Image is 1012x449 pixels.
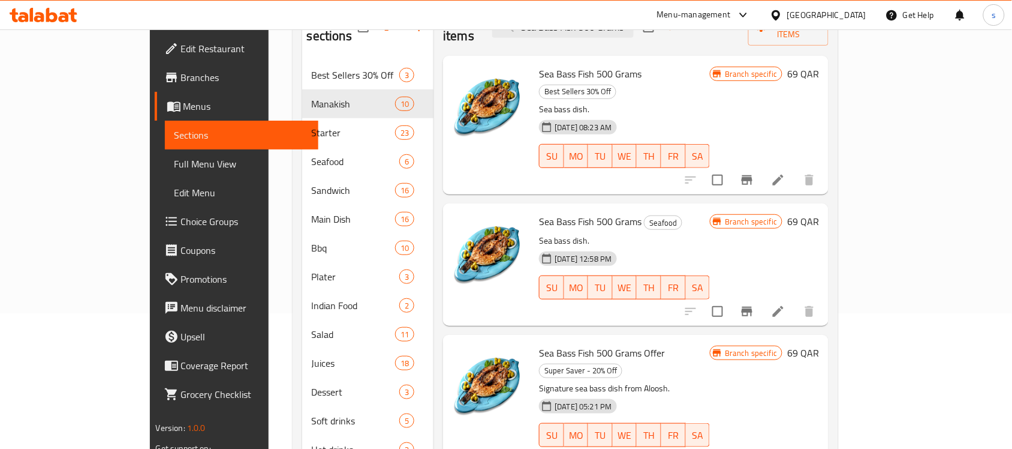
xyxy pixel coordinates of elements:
[155,236,319,265] a: Coupons
[312,97,395,111] span: Manakish
[302,205,434,234] div: Main Dish16
[312,327,395,342] span: Salad
[181,358,309,373] span: Coverage Report
[705,299,730,324] span: Select to update
[174,185,309,200] span: Edit Menu
[312,154,400,169] span: Seafood
[641,279,656,297] span: TH
[400,156,414,167] span: 6
[588,423,613,447] button: TU
[396,243,414,254] span: 10
[181,272,309,286] span: Promotions
[302,61,434,89] div: Best Sellers 30% Off3
[691,279,706,297] span: SA
[540,364,622,378] span: Super Saver - 20% Off
[539,344,665,362] span: Sea Bass Fish 500 Grams Offer
[302,406,434,435] div: Soft drinks5
[564,276,589,300] button: MO
[720,68,782,80] span: Branch specific
[155,92,319,121] a: Menus
[637,144,661,168] button: TH
[771,173,785,187] a: Edit menu item
[540,85,616,98] span: Best Sellers 30% Off
[395,241,414,255] div: items
[787,213,819,230] h6: 69 QAR
[302,234,434,262] div: Bbq10
[733,166,761,194] button: Branch-specific-item
[637,276,661,300] button: TH
[795,166,824,194] button: delete
[618,279,632,297] span: WE
[593,279,608,297] span: TU
[400,387,414,398] span: 3
[686,144,710,168] button: SA
[613,423,637,447] button: WE
[539,102,710,117] p: Sea bass dish.
[312,183,395,197] span: Sandwich
[992,8,996,22] span: s
[312,212,395,226] div: Main Dish
[302,291,434,320] div: Indian Food2
[155,34,319,63] a: Edit Restaurant
[181,41,309,56] span: Edit Restaurant
[400,271,414,283] span: 3
[771,304,785,319] a: Edit menu item
[396,358,414,369] span: 18
[165,149,319,178] a: Full Menu View
[539,423,564,447] button: SU
[312,241,395,255] span: Bbq
[550,122,616,133] span: [DATE] 08:23 AM
[312,414,400,428] span: Soft drinks
[720,348,782,359] span: Branch specific
[453,213,529,290] img: Sea Bass Fish 500 Grams
[183,99,309,113] span: Menus
[569,148,584,165] span: MO
[165,178,319,207] a: Edit Menu
[395,97,414,111] div: items
[453,65,529,142] img: Sea Bass Fish 500 Grams
[165,121,319,149] a: Sections
[399,414,414,428] div: items
[539,276,564,300] button: SU
[396,329,414,340] span: 11
[613,276,637,300] button: WE
[181,330,309,344] span: Upsell
[302,262,434,291] div: Plater3
[720,216,782,228] span: Branch specific
[787,65,819,82] h6: 69 QAR
[795,297,824,326] button: delete
[705,167,730,193] span: Select to update
[691,427,706,444] span: SA
[302,147,434,176] div: Seafood6
[550,401,616,412] span: [DATE] 05:21 PM
[312,385,400,399] span: Dessert
[395,356,414,370] div: items
[544,279,559,297] span: SU
[661,144,686,168] button: FR
[644,216,682,230] span: Seafood
[155,380,319,409] a: Grocery Checklist
[539,65,641,83] span: Sea Bass Fish 500 Grams
[312,270,400,284] span: Plater
[396,185,414,196] span: 16
[395,183,414,197] div: items
[569,427,584,444] span: MO
[613,144,637,168] button: WE
[539,381,710,396] p: Signature sea bass dish from Aloosh.
[312,125,395,140] div: Starter
[787,8,866,22] div: [GEOGRAPHIC_DATA]
[187,420,206,436] span: 1.0.0
[399,270,414,284] div: items
[588,144,613,168] button: TU
[539,234,710,249] p: Sea bass dish.
[564,423,589,447] button: MO
[399,385,414,399] div: items
[302,89,434,118] div: Manakish10
[641,148,656,165] span: TH
[312,298,400,313] div: Indian Food
[312,68,400,82] span: Best Sellers 30% Off
[539,212,641,231] span: Sea Bass Fish 500 Grams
